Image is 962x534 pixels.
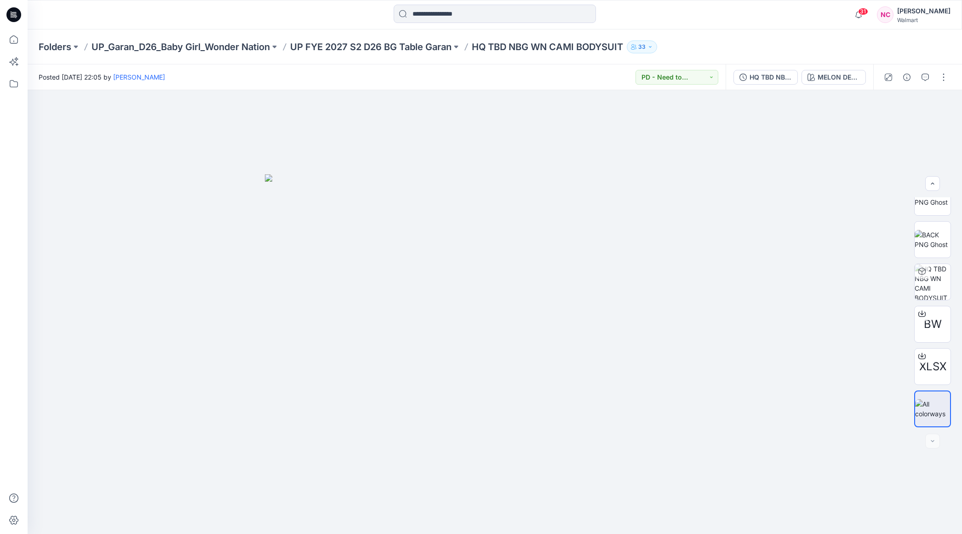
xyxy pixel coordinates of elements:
div: HQ TBD NBG WN CAMI BODYSUIT [750,72,792,82]
img: FRONT PNG Ghost [915,188,951,207]
span: 31 [858,8,868,15]
p: HQ TBD NBG WN CAMI BODYSUIT [472,40,623,53]
a: UP_Garan_D26_Baby Girl_Wonder Nation [92,40,270,53]
button: MELON DELIGHT [802,70,866,85]
button: 33 [627,40,657,53]
img: BACK PNG Ghost [915,230,951,249]
img: All colorways [915,399,950,419]
div: [PERSON_NAME] [897,6,951,17]
span: XLSX [919,358,946,375]
span: Posted [DATE] 22:05 by [39,72,165,82]
span: BW [924,316,942,333]
div: MELON DELIGHT [818,72,860,82]
img: HQ TBD NBG WN CAMI BODYSUIT MELON DELIGHT [915,264,951,300]
a: [PERSON_NAME] [113,73,165,81]
div: Walmart [897,17,951,23]
a: Folders [39,40,71,53]
div: NC [877,6,893,23]
button: Details [899,70,914,85]
p: 33 [638,42,646,52]
a: UP FYE 2027 S2 D26 BG Table Garan [290,40,452,53]
button: HQ TBD NBG WN CAMI BODYSUIT [733,70,798,85]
